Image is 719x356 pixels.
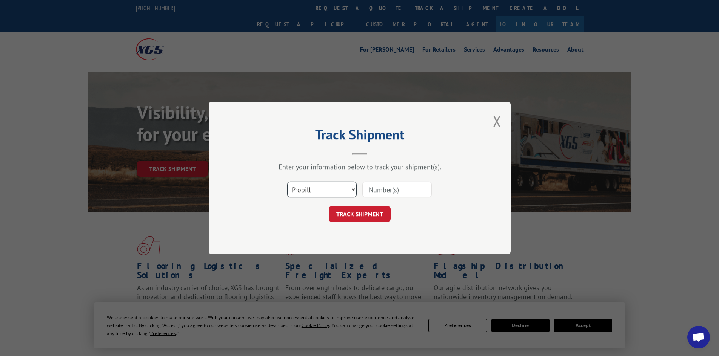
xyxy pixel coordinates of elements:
input: Number(s) [362,182,432,197]
h2: Track Shipment [246,129,473,144]
div: Open chat [687,326,710,348]
div: Enter your information below to track your shipment(s). [246,162,473,171]
button: TRACK SHIPMENT [329,206,391,222]
button: Close modal [493,111,501,131]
